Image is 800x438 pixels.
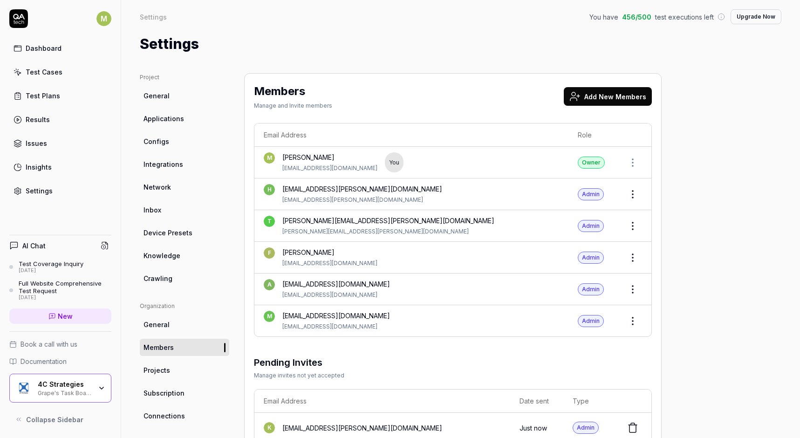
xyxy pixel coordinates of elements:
div: [EMAIL_ADDRESS][DOMAIN_NAME] [282,164,377,172]
a: Settings [9,182,111,200]
div: Admin [573,422,599,434]
span: t [264,216,275,227]
span: 456 / 500 [622,12,651,22]
div: You [385,152,403,172]
a: Inbox [140,201,229,219]
div: Settings [140,12,167,21]
span: New [58,311,73,321]
span: Members [144,342,174,352]
button: Collapse Sidebar [9,410,111,429]
h1: Settings [140,34,199,55]
a: Applications [140,110,229,127]
a: Issues [9,134,111,152]
span: Book a call with us [21,339,77,349]
a: Configs [140,133,229,150]
a: Projects [140,362,229,379]
button: Add New Members [564,87,652,106]
div: [EMAIL_ADDRESS][DOMAIN_NAME] [282,322,390,331]
button: Upgrade Now [731,9,781,24]
div: Test Cases [26,67,62,77]
div: [EMAIL_ADDRESS][PERSON_NAME][DOMAIN_NAME] [282,196,442,204]
div: [EMAIL_ADDRESS][DOMAIN_NAME] [282,311,390,321]
span: Crawling [144,274,172,283]
a: Book a call with us [9,339,111,349]
th: Date sent [510,390,563,413]
span: K [264,422,275,433]
span: test executions left [655,12,714,22]
span: Documentation [21,356,67,366]
a: Subscription [140,384,229,402]
div: [EMAIL_ADDRESS][PERSON_NAME][DOMAIN_NAME] [282,184,442,194]
div: Manage invites not yet accepted [254,371,344,380]
div: [EMAIL_ADDRESS][DOMAIN_NAME] [282,291,390,299]
div: [PERSON_NAME][EMAIL_ADDRESS][PERSON_NAME][DOMAIN_NAME] [282,227,494,236]
div: [PERSON_NAME] [282,152,377,162]
button: Open members actions menu [623,312,642,330]
span: Configs [144,137,169,146]
div: [DATE] [19,267,83,274]
a: Results [9,110,111,129]
a: Test Cases [9,63,111,81]
div: Admin [578,315,604,327]
div: [EMAIL_ADDRESS][DOMAIN_NAME] [282,259,377,267]
th: Role [568,123,614,147]
div: Grape's Task Board Hack [38,389,92,396]
th: Email Address [254,390,510,413]
a: Crawling [140,270,229,287]
button: 4C Strategies Logo4C StrategiesGrape's Task Board Hack [9,374,111,403]
button: Open members actions menu [623,217,642,235]
div: Settings [26,186,53,196]
a: General [140,316,229,333]
span: h [264,184,275,195]
div: Results [26,115,50,124]
div: Insights [26,162,52,172]
div: Admin [578,252,604,264]
h3: Pending Invites [254,356,344,370]
span: a [264,279,275,290]
div: [PERSON_NAME][EMAIL_ADDRESS][PERSON_NAME][DOMAIN_NAME] [282,216,494,226]
span: General [144,91,170,101]
a: Full Website Comprehensive Test Request[DATE] [9,280,111,301]
span: Applications [144,114,184,123]
div: Manage and Invite members [254,102,332,110]
div: 4C Strategies [38,380,92,389]
span: m [264,311,275,322]
span: Subscription [144,388,185,398]
a: Insights [9,158,111,176]
div: [EMAIL_ADDRESS][PERSON_NAME][DOMAIN_NAME] [282,423,442,433]
span: Projects [144,365,170,375]
a: Documentation [9,356,111,366]
h4: AI Chat [22,241,46,251]
a: Connections [140,407,229,424]
span: Connections [144,411,185,421]
div: Admin [578,220,604,232]
button: M [96,9,111,28]
th: Type [563,390,614,413]
a: Dashboard [9,39,111,57]
div: Issues [26,138,47,148]
div: Project [140,73,229,82]
div: [EMAIL_ADDRESS][DOMAIN_NAME] [282,279,390,289]
div: Admin [578,188,604,200]
th: Email Address [254,123,568,147]
div: Owner [578,157,605,169]
a: Test Plans [9,87,111,105]
button: Open members actions menu [623,280,642,299]
div: [PERSON_NAME] [282,247,377,257]
a: New [9,308,111,324]
span: F [264,247,275,259]
div: Test Plans [26,91,60,101]
button: Open members actions menu [623,248,642,267]
div: Test Coverage Inquiry [19,260,83,267]
a: Integrations [140,156,229,173]
div: [DATE] [19,294,111,301]
button: Open members actions menu [623,185,642,204]
h2: Members [254,83,305,100]
span: M [264,152,275,164]
span: Network [144,182,171,192]
img: 4C Strategies Logo [15,380,32,397]
button: Open members actions menu [623,153,642,172]
span: Device Presets [144,228,192,238]
div: Admin [578,283,604,295]
div: Full Website Comprehensive Test Request [19,280,111,295]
